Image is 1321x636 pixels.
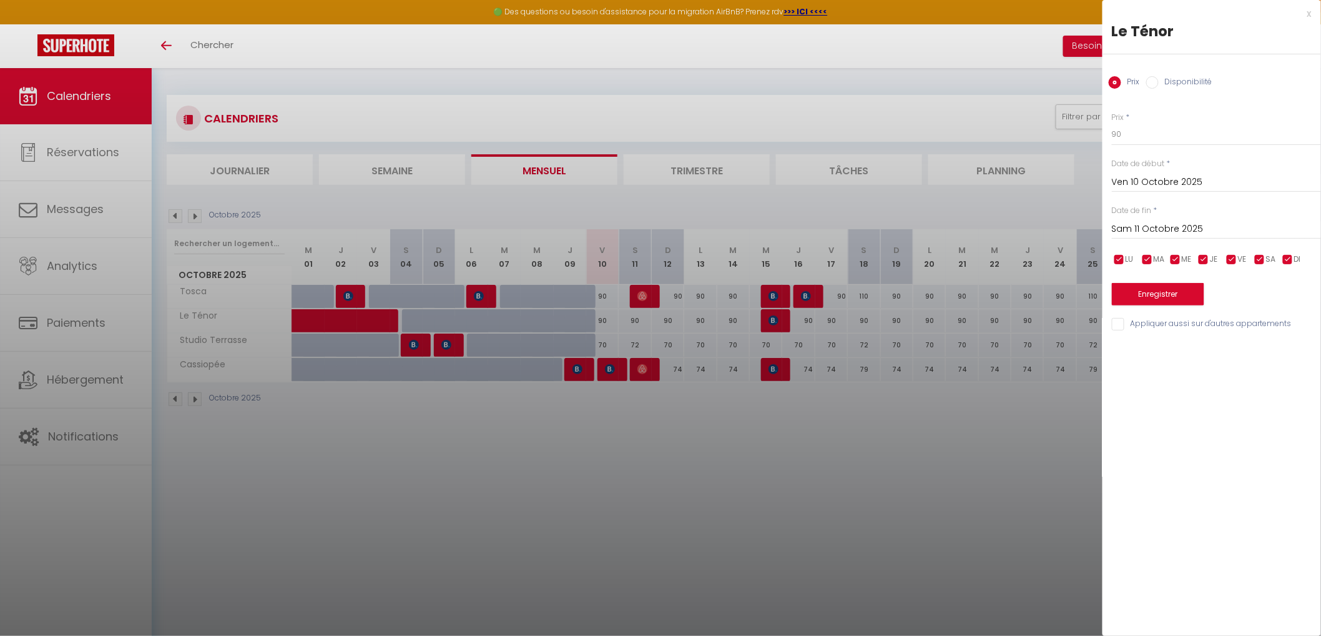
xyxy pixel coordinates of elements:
[1112,112,1124,124] label: Prix
[1294,254,1301,266] span: DI
[1112,205,1152,217] label: Date de fin
[1154,254,1165,266] span: MA
[1126,254,1134,266] span: LU
[1121,76,1140,90] label: Prix
[1159,76,1212,90] label: Disponibilité
[1182,254,1192,266] span: ME
[1112,21,1312,41] div: Le Ténor
[1112,158,1165,170] label: Date de début
[1112,283,1204,306] button: Enregistrer
[1102,6,1312,21] div: x
[1266,254,1276,266] span: SA
[1210,254,1218,266] span: JE
[1238,254,1247,266] span: VE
